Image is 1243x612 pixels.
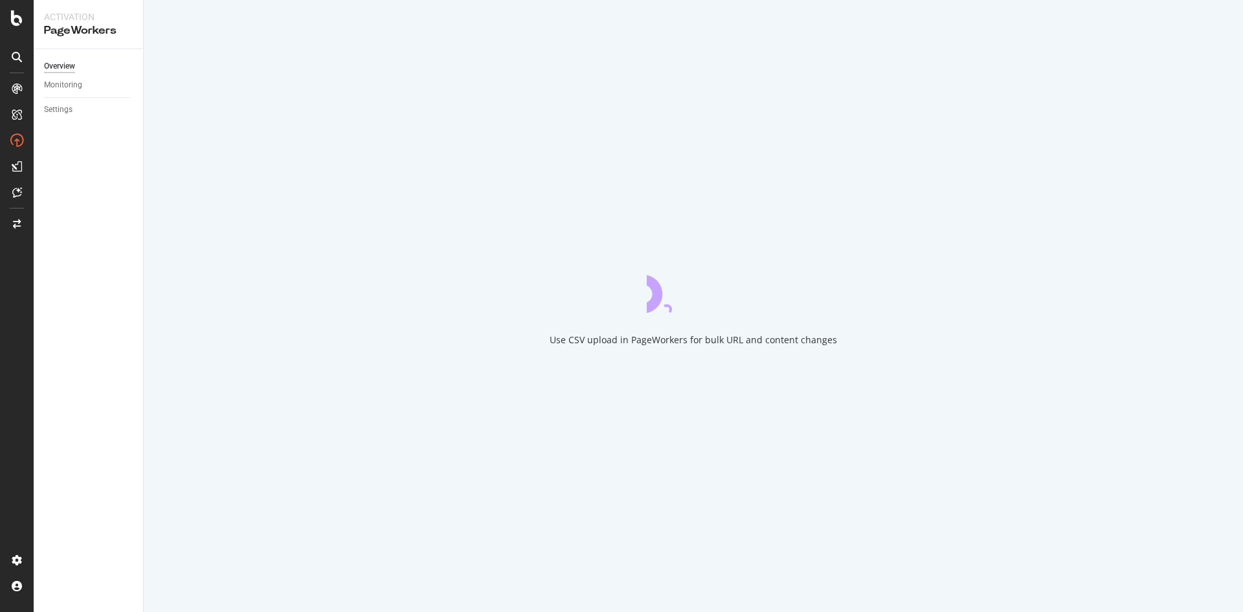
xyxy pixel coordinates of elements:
div: animation [647,266,740,313]
div: Overview [44,60,75,73]
div: Use CSV upload in PageWorkers for bulk URL and content changes [550,334,837,346]
a: Settings [44,103,134,117]
div: PageWorkers [44,23,133,38]
div: Monitoring [44,78,82,92]
a: Monitoring [44,78,134,92]
a: Overview [44,60,134,73]
div: Settings [44,103,73,117]
div: Activation [44,10,133,23]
